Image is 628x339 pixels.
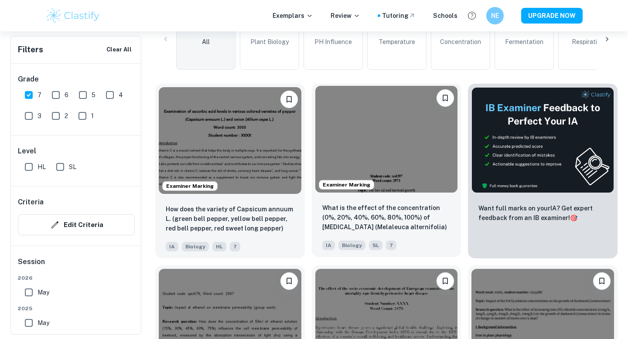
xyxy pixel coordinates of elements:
[45,7,101,24] img: Clastify logo
[18,257,135,274] h6: Session
[18,146,135,156] h6: Level
[273,11,313,20] p: Exemplars
[18,214,135,235] button: Edit Criteria
[38,162,46,172] span: HL
[65,111,68,121] span: 2
[437,89,454,107] button: Bookmark
[490,11,500,20] h6: NE
[593,272,611,290] button: Bookmark
[18,274,135,282] span: 2026
[521,8,583,24] button: UPGRADE NOW
[91,111,94,121] span: 1
[322,203,451,233] p: What is the effect of the concentration (0%, 20%, 40%, 60%, 80%, 100%) of tea tree (Melaleuca alt...
[478,203,607,223] p: Want full marks on your IA ? Get expert feedback from an IB examiner!
[437,272,454,290] button: Bookmark
[338,241,365,250] span: Biology
[471,87,614,193] img: Thumbnail
[314,37,352,47] span: pH Influence
[92,90,96,100] span: 5
[312,84,461,258] a: Examiner MarkingBookmarkWhat is the effect of the concentration (0%, 20%, 40%, 60%, 80%, 100%) of...
[386,241,396,250] span: 7
[464,8,479,23] button: Help and Feedback
[18,44,43,56] h6: Filters
[570,214,577,221] span: 🎯
[440,37,481,47] span: Concentration
[379,37,415,47] span: Temperature
[18,197,44,207] h6: Criteria
[280,91,298,108] button: Bookmark
[38,90,41,100] span: 7
[505,37,543,47] span: Fermentation
[572,37,604,47] span: Respiration
[230,242,240,251] span: 7
[468,84,618,258] a: ThumbnailWant full marks on yourIA? Get expert feedback from an IB examiner!
[159,87,301,194] img: Biology IA example thumbnail: How does the variety of Capsicum annuum
[433,11,457,20] a: Schools
[155,84,305,258] a: Examiner MarkingBookmarkHow does the variety of Capsicum annuum L. (green bell pepper, yellow bel...
[18,74,135,85] h6: Grade
[250,37,289,47] span: Plant Biology
[315,86,458,193] img: Biology IA example thumbnail: What is the effect of the concentration
[212,242,226,251] span: HL
[280,272,298,290] button: Bookmark
[166,204,294,234] p: How does the variety of Capsicum annuum L. (green bell pepper, yellow bell pepper, red bell peppe...
[38,318,49,328] span: May
[322,241,335,250] span: IA
[163,182,217,190] span: Examiner Marking
[382,11,416,20] a: Tutoring
[38,111,41,121] span: 3
[18,305,135,312] span: 2025
[38,288,49,297] span: May
[166,242,178,251] span: IA
[104,43,134,56] button: Clear All
[65,90,68,100] span: 6
[182,242,209,251] span: Biology
[331,11,360,20] p: Review
[319,181,374,189] span: Examiner Marking
[486,7,504,24] button: NE
[69,162,76,172] span: SL
[119,90,123,100] span: 4
[202,37,210,47] span: All
[369,241,382,250] span: SL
